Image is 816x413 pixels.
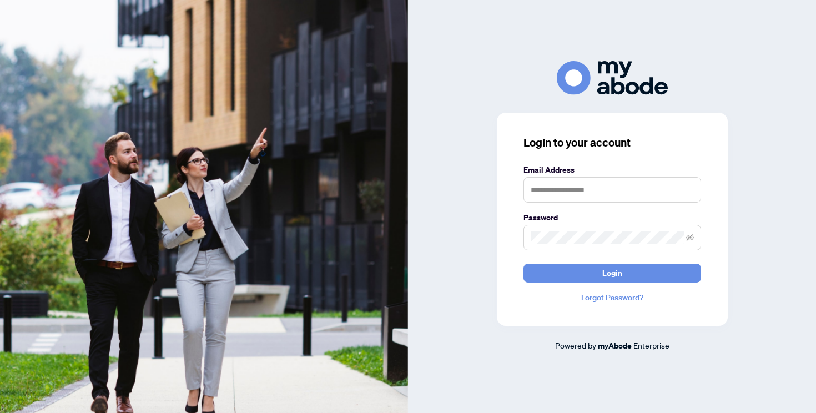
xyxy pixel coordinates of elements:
h3: Login to your account [523,135,701,150]
label: Email Address [523,164,701,176]
img: ma-logo [557,61,668,95]
span: Login [602,264,622,282]
label: Password [523,211,701,224]
span: eye-invisible [686,234,694,241]
a: myAbode [598,340,632,352]
button: Login [523,264,701,283]
span: Enterprise [633,340,669,350]
span: Powered by [555,340,596,350]
a: Forgot Password? [523,291,701,304]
